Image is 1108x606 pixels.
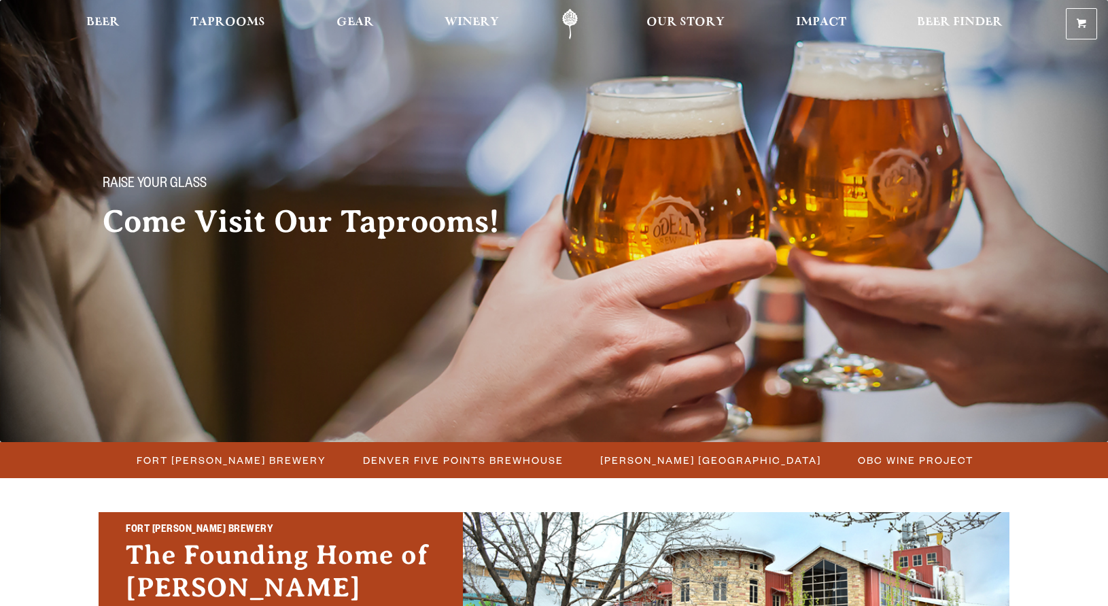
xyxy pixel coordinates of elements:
[181,9,274,39] a: Taprooms
[126,522,436,539] h2: Fort [PERSON_NAME] Brewery
[858,450,973,470] span: OBC Wine Project
[86,17,120,28] span: Beer
[638,9,733,39] a: Our Story
[328,9,383,39] a: Gear
[103,205,527,239] h2: Come Visit Our Taprooms!
[103,176,207,194] span: Raise your glass
[908,9,1011,39] a: Beer Finder
[128,450,333,470] a: Fort [PERSON_NAME] Brewery
[850,450,980,470] a: OBC Wine Project
[600,450,821,470] span: [PERSON_NAME] [GEOGRAPHIC_DATA]
[592,450,828,470] a: [PERSON_NAME] [GEOGRAPHIC_DATA]
[137,450,326,470] span: Fort [PERSON_NAME] Brewery
[787,9,855,39] a: Impact
[77,9,128,39] a: Beer
[363,450,564,470] span: Denver Five Points Brewhouse
[796,17,846,28] span: Impact
[917,17,1003,28] span: Beer Finder
[190,17,265,28] span: Taprooms
[355,450,570,470] a: Denver Five Points Brewhouse
[336,17,374,28] span: Gear
[436,9,508,39] a: Winery
[646,17,725,28] span: Our Story
[445,17,499,28] span: Winery
[544,9,595,39] a: Odell Home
